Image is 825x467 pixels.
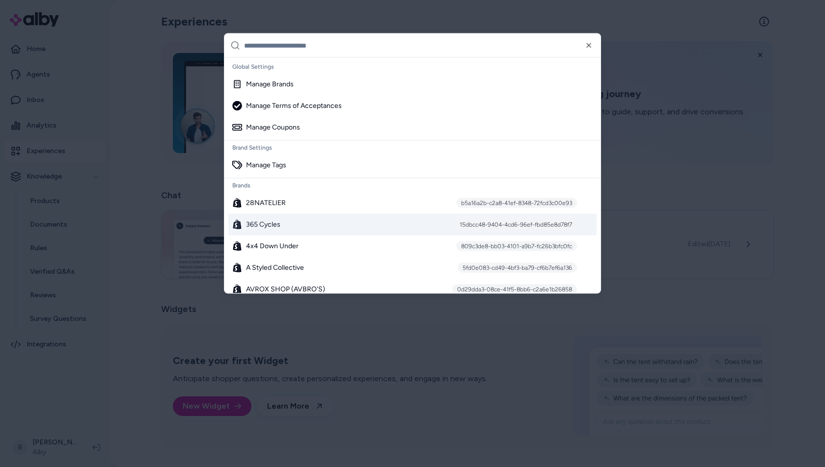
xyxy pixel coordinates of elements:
div: Global Settings [228,60,597,74]
div: 15dbcc48-9404-4cd6-96ef-fbd85e8d78f7 [455,220,577,230]
div: Brands [228,179,597,192]
div: b5a16a2b-c2a8-41ef-8348-72fcd3c00e93 [456,198,577,208]
span: 365 Cycles [246,220,280,230]
div: 809c3de8-bb03-4101-a9b7-fc26b3bfc0fc [456,241,577,251]
div: Manage Tags [232,160,286,170]
div: Manage Coupons [232,123,300,132]
div: Brand Settings [228,141,597,155]
span: A Styled Collective [246,263,304,273]
span: AVROX SHOP (AVBRO'S) [246,285,325,294]
span: 28NATELIER [246,198,286,208]
div: Manage Terms of Acceptances [232,101,342,111]
div: Manage Brands [232,79,294,89]
span: 4x4 Down Under [246,241,299,251]
div: 5fd0e083-cd49-4bf3-ba79-cf6b7ef6a136 [458,263,577,273]
div: 0d29dda3-08ce-41f5-8bb6-c2a6e1b26858 [452,285,577,294]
